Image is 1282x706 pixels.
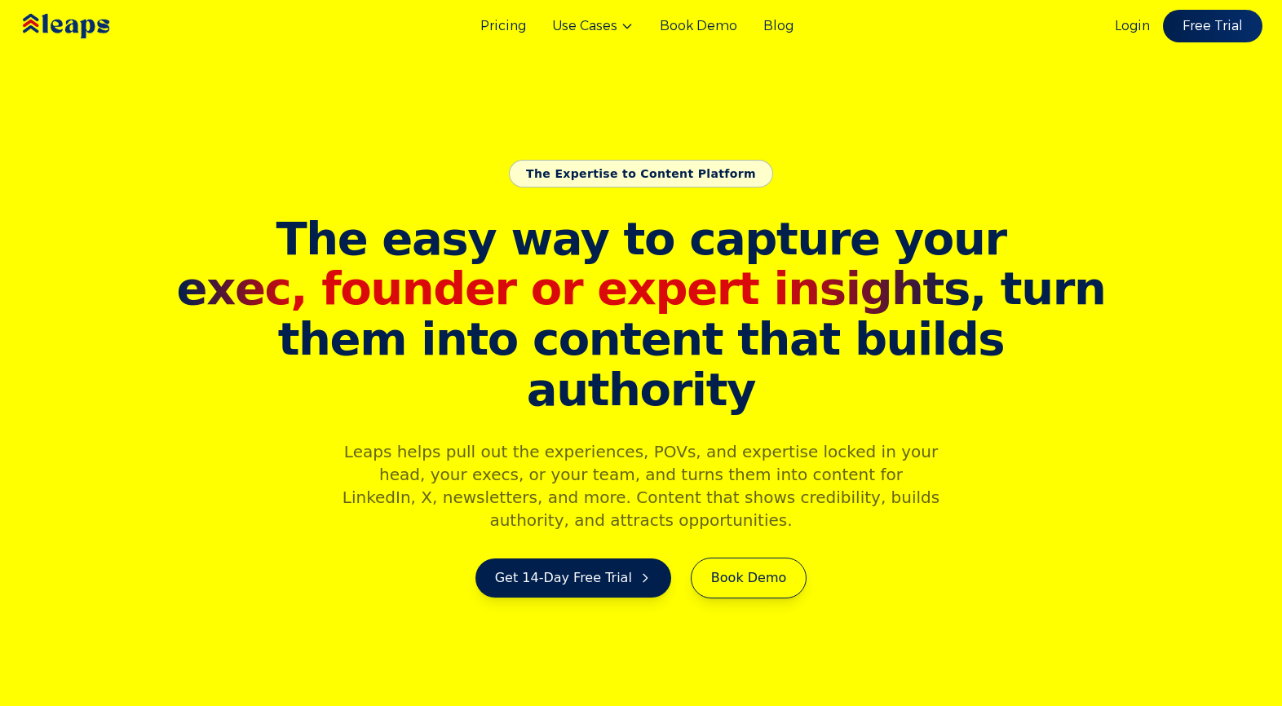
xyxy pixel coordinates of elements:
[1163,10,1262,42] a: Free Trial
[691,558,807,598] a: Book Demo
[276,212,1006,265] span: The easy way to capture your
[1115,16,1150,36] a: Login
[328,440,954,532] p: Leaps helps pull out the experiences, POVs, and expertise locked in your head, your execs, or you...
[660,16,737,36] a: Book Demo
[475,558,671,598] a: Get 14-Day Free Trial
[763,16,794,36] a: Blog
[509,160,773,188] div: The Expertise to Content Platform
[171,263,1111,314] span: , turn
[177,262,970,315] span: exec, founder or expert insights
[480,16,526,36] a: Pricing
[552,16,634,36] button: Use Cases
[171,314,1111,414] span: them into content that builds authority
[20,2,158,50] img: Leaps Logo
